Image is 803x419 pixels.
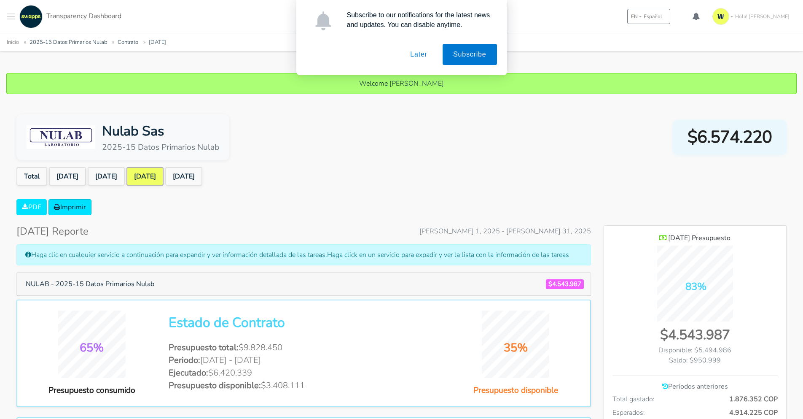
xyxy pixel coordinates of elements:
button: Later [400,44,438,65]
span: Presupuesto total: [169,342,239,353]
h6: Períodos anteriores [612,383,778,391]
p: Welcome [PERSON_NAME] [15,78,788,89]
h4: [DATE] Reporte [16,225,89,238]
a: PDF [16,199,47,215]
div: Nulab Sas [102,121,219,141]
span: Presupuesto disponible: [169,380,261,391]
div: Disponible: $5.494.986 [612,345,778,355]
div: $4.543.987 [612,325,778,345]
a: [DATE] [88,167,125,186]
a: Total [16,167,47,186]
li: [DATE] - [DATE] [169,354,438,367]
button: NULAB - 2025-15 Datos Primarios Nulab [20,276,160,292]
span: [PERSON_NAME] 1, 2025 - [PERSON_NAME] 31, 2025 [419,226,591,236]
a: [DATE] [126,167,164,186]
div: 2025-15 Datos Primarios Nulab [102,141,219,154]
span: 4.914.225 COP [729,408,778,418]
a: [DATE] [165,167,202,186]
img: Nulab Sas [27,125,95,149]
div: Presupuesto consumido [27,384,156,397]
li: $9.828.450 [169,341,438,354]
div: Haga clic en cualquier servicio a continuación para expandir y ver información detallada de las t... [16,244,591,265]
li: $6.420.339 [169,367,438,379]
a: [DATE] [49,167,86,186]
span: Periodo: [169,354,200,366]
button: Subscribe [443,44,497,65]
img: notification icon [314,11,333,30]
span: 1.876.352 COP [729,394,778,404]
li: $3.408.111 [169,379,438,392]
span: $4.543.987 [546,279,584,289]
span: $6.574.220 [688,124,772,150]
span: Esperados: [612,408,645,418]
div: Saldo: $950.999 [612,355,778,365]
span: Ejecutado: [169,367,208,378]
a: Imprimir [48,199,91,215]
div: Presupuesto disponible [451,384,580,397]
span: Total gastado: [612,394,655,404]
div: Subscribe to our notifications for the latest news and updates. You can disable anytime. [340,10,497,30]
span: [DATE] Presupuesto [668,233,730,243]
h2: Estado de Contrato [169,315,438,331]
